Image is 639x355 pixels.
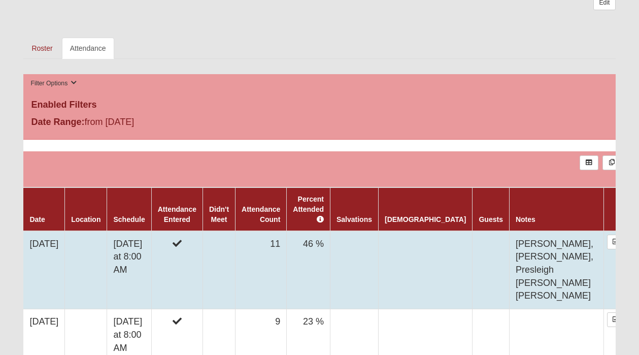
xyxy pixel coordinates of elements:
td: [DATE] [23,231,64,309]
a: Percent Attended [293,195,324,223]
a: Roster [23,38,60,59]
a: Didn't Meet [209,205,229,223]
a: Attendance Count [242,205,280,223]
a: Schedule [113,215,145,223]
a: Notes [516,215,535,223]
td: 11 [236,231,287,309]
a: Attendance Entered [158,205,196,223]
a: Location [71,215,100,223]
button: Filter Options [27,78,80,89]
td: [DATE] at 8:00 AM [107,231,151,309]
div: from [DATE] [23,115,221,132]
th: Salvations [330,187,378,231]
td: 46 % [287,231,330,309]
h4: Enabled Filters [31,100,608,111]
a: Enter Attendance [607,235,624,249]
th: [DEMOGRAPHIC_DATA] [379,187,473,231]
a: Export to Excel [580,155,598,170]
td: [PERSON_NAME], [PERSON_NAME], Presleigh [PERSON_NAME] [PERSON_NAME] [509,231,603,309]
a: Attendance [62,38,114,59]
a: Enter Attendance [607,312,624,327]
a: Merge Records into Merge Template [602,155,621,170]
th: Guests [473,187,509,231]
a: Date [29,215,45,223]
label: Date Range: [31,115,84,129]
